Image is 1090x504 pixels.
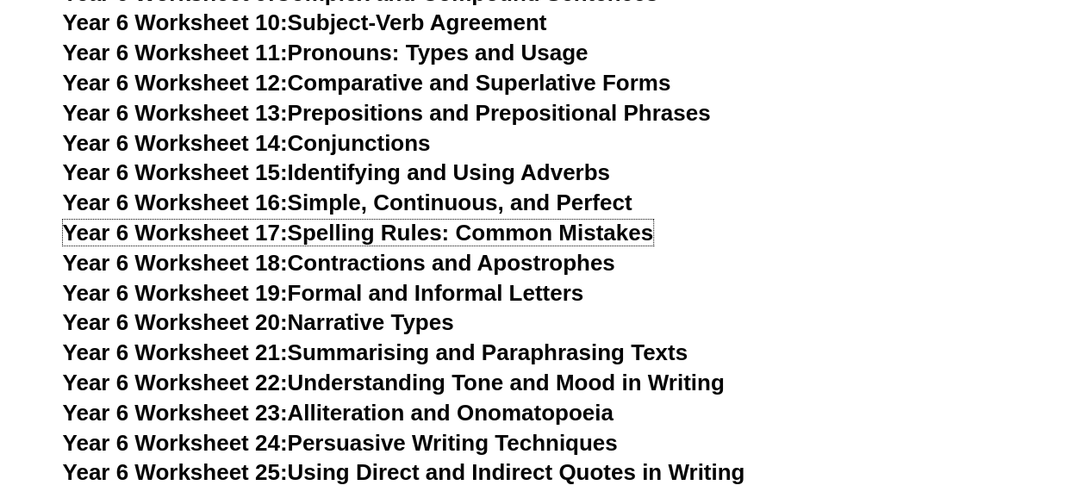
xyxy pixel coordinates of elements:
span: Year 6 Worksheet 18: [63,250,288,276]
span: Year 6 Worksheet 14: [63,130,288,156]
span: Year 6 Worksheet 23: [63,400,288,426]
a: Year 6 Worksheet 12:Comparative and Superlative Forms [63,70,671,96]
iframe: Chat Widget [803,309,1090,504]
span: Year 6 Worksheet 20: [63,309,288,335]
span: Year 6 Worksheet 15: [63,159,288,185]
a: Year 6 Worksheet 16:Simple, Continuous, and Perfect [63,190,632,215]
span: Year 6 Worksheet 11: [63,40,288,65]
a: Year 6 Worksheet 11:Pronouns: Types and Usage [63,40,589,65]
a: Year 6 Worksheet 17:Spelling Rules: Common Mistakes [63,220,653,246]
a: Year 6 Worksheet 10:Subject-Verb Agreement [63,9,547,35]
a: Year 6 Worksheet 23:Alliteration and Onomatopoeia [63,400,614,426]
a: Year 6 Worksheet 22:Understanding Tone and Mood in Writing [63,370,725,395]
a: Year 6 Worksheet 25:Using Direct and Indirect Quotes in Writing [63,459,745,485]
span: Year 6 Worksheet 17: [63,220,288,246]
span: Year 6 Worksheet 24: [63,430,288,456]
a: Year 6 Worksheet 21:Summarising and Paraphrasing Texts [63,339,688,365]
a: Year 6 Worksheet 20:Narrative Types [63,309,454,335]
a: Year 6 Worksheet 18:Contractions and Apostrophes [63,250,615,276]
a: Year 6 Worksheet 24:Persuasive Writing Techniques [63,430,618,456]
a: Year 6 Worksheet 13:Prepositions and Prepositional Phrases [63,100,711,126]
span: Year 6 Worksheet 19: [63,280,288,306]
span: Year 6 Worksheet 25: [63,459,288,485]
a: Year 6 Worksheet 19:Formal and Informal Letters [63,280,584,306]
a: Year 6 Worksheet 15:Identifying and Using Adverbs [63,159,610,185]
a: Year 6 Worksheet 14:Conjunctions [63,130,431,156]
span: Year 6 Worksheet 10: [63,9,288,35]
span: Year 6 Worksheet 12: [63,70,288,96]
span: Year 6 Worksheet 21: [63,339,288,365]
span: Year 6 Worksheet 16: [63,190,288,215]
span: Year 6 Worksheet 22: [63,370,288,395]
span: Year 6 Worksheet 13: [63,100,288,126]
